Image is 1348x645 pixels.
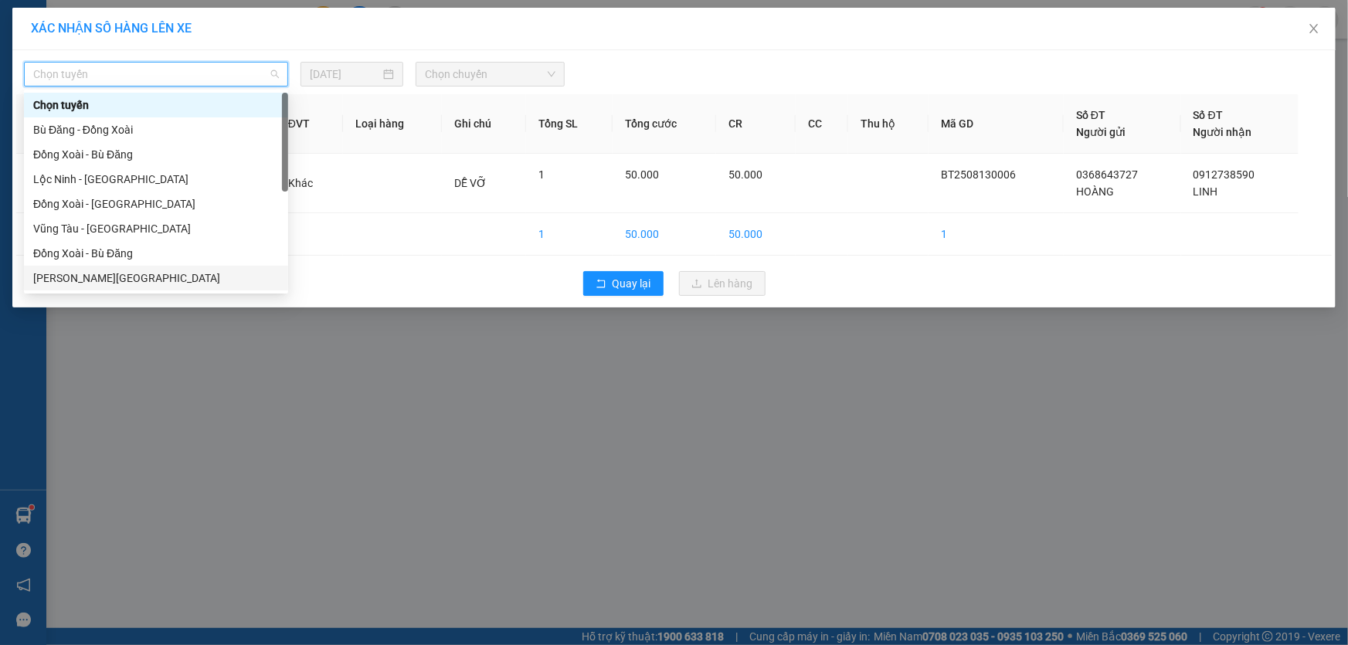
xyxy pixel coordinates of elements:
[1194,185,1218,198] span: LINH
[526,213,613,256] td: 1
[33,97,279,114] div: Chọn tuyến
[16,154,77,213] td: 1
[33,245,279,262] div: Đồng Xoài - Bù Đăng
[1076,185,1114,198] span: HOÀNG
[33,146,279,163] div: Đồng Xoài - Bù Đăng
[625,168,659,181] span: 50.000
[796,94,848,154] th: CC
[33,270,279,287] div: [PERSON_NAME][GEOGRAPHIC_DATA]
[442,94,525,154] th: Ghi chú
[848,94,929,154] th: Thu hộ
[716,94,796,154] th: CR
[33,195,279,212] div: Đồng Xoài - [GEOGRAPHIC_DATA]
[310,66,380,83] input: 13/08/2025
[1292,8,1336,51] button: Close
[276,154,343,213] td: Khác
[1194,126,1252,138] span: Người nhận
[538,168,545,181] span: 1
[24,117,288,142] div: Bù Đăng - Đồng Xoài
[526,94,613,154] th: Tổng SL
[1076,126,1126,138] span: Người gửi
[613,94,716,154] th: Tổng cước
[24,241,288,266] div: Đồng Xoài - Bù Đăng
[1308,22,1320,35] span: close
[1194,168,1255,181] span: 0912738590
[33,121,279,138] div: Bù Đăng - Đồng Xoài
[276,94,343,154] th: ĐVT
[1076,168,1138,181] span: 0368643727
[613,213,716,256] td: 50.000
[716,213,796,256] td: 50.000
[596,278,606,290] span: rollback
[1194,109,1223,121] span: Số ĐT
[24,167,288,192] div: Lộc Ninh - Đồng Xoài
[1076,109,1105,121] span: Số ĐT
[24,93,288,117] div: Chọn tuyến
[16,94,77,154] th: STT
[33,220,279,237] div: Vũng Tàu - [GEOGRAPHIC_DATA]
[425,63,555,86] span: Chọn chuyến
[24,192,288,216] div: Đồng Xoài - Lộc Ninh
[33,63,279,86] span: Chọn tuyến
[343,94,443,154] th: Loại hàng
[454,177,487,189] span: DỄ VỠ
[613,275,651,292] span: Quay lại
[24,266,288,290] div: Hồ Chí Minh - Lộc Ninh
[33,171,279,188] div: Lộc Ninh - [GEOGRAPHIC_DATA]
[728,168,762,181] span: 50.000
[583,271,664,296] button: rollbackQuay lại
[24,216,288,241] div: Vũng Tàu - Bình Phước
[24,142,288,167] div: Đồng Xoài - Bù Đăng
[31,21,192,36] span: XÁC NHẬN SỐ HÀNG LÊN XE
[929,213,1064,256] td: 1
[679,271,766,296] button: uploadLên hàng
[941,168,1016,181] span: BT2508130006
[929,94,1064,154] th: Mã GD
